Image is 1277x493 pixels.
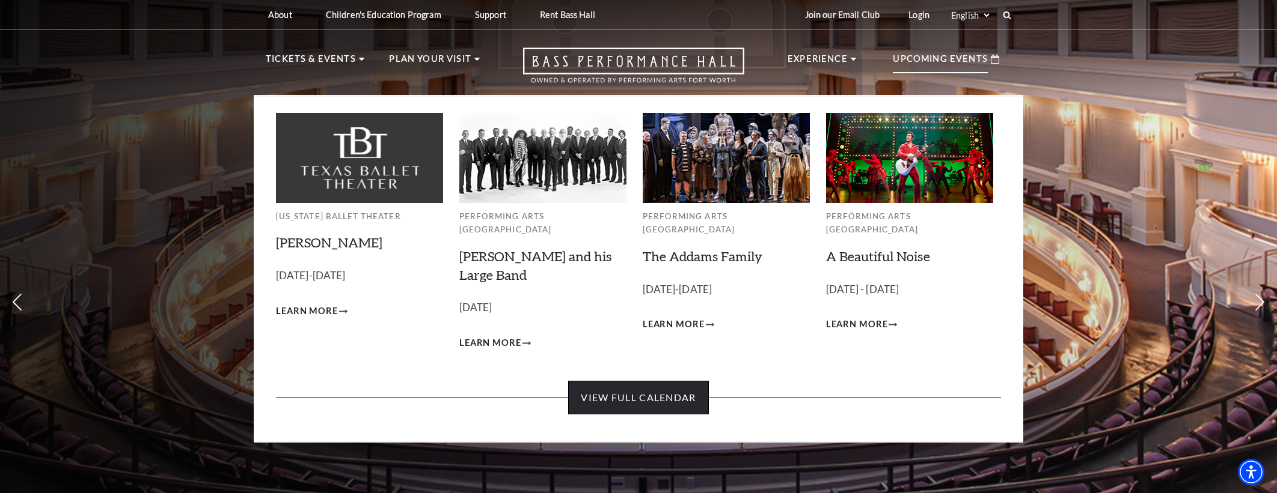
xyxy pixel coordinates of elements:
span: Learn More [459,336,521,351]
div: Accessibility Menu [1238,459,1264,485]
p: Children's Education Program [326,10,441,20]
span: Learn More [826,317,888,332]
p: Experience [788,52,848,73]
p: [DATE] [459,299,626,316]
p: Support [475,10,506,20]
p: Performing Arts [GEOGRAPHIC_DATA] [826,210,993,237]
p: Upcoming Events [893,52,988,73]
a: Learn More Lyle Lovett and his Large Band [459,336,531,351]
span: Learn More [643,317,705,332]
a: View Full Calendar [568,381,708,414]
img: tbt_grey_mega-nav-individual-block_279x150.jpg [276,113,443,202]
img: lll-meganav-279x150.jpg [459,113,626,202]
a: [PERSON_NAME] [276,234,382,250]
p: Rent Bass Hall [540,10,595,20]
a: The Addams Family [643,248,762,264]
p: Performing Arts [GEOGRAPHIC_DATA] [643,210,810,237]
a: Learn More The Addams Family [643,317,714,332]
p: Plan Your Visit [389,52,471,73]
select: Select: [949,10,991,21]
a: A Beautiful Noise [826,248,930,264]
span: Learn More [276,304,338,319]
p: [DATE]-[DATE] [643,281,810,298]
a: [PERSON_NAME] and his Large Band [459,248,611,283]
p: [DATE] - [DATE] [826,281,993,298]
img: abn-meganav-279x150.jpg [826,113,993,202]
p: About [268,10,292,20]
a: Learn More A Beautiful Noise [826,317,898,332]
p: [DATE]-[DATE] [276,267,443,285]
img: taf-meganav-279x150.jpg [643,113,810,202]
a: Learn More Peter Pan [276,304,348,319]
p: Tickets & Events [266,52,356,73]
p: Performing Arts [GEOGRAPHIC_DATA] [459,210,626,237]
p: [US_STATE] Ballet Theater [276,210,443,223]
